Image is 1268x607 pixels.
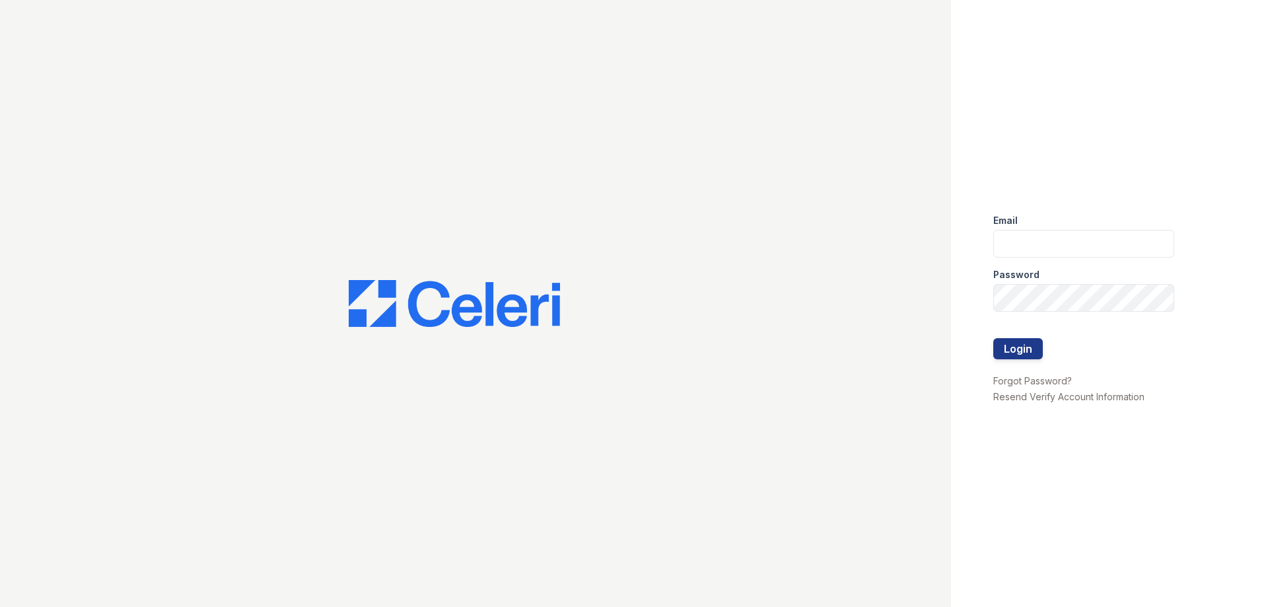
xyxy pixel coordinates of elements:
[349,280,560,328] img: CE_Logo_Blue-a8612792a0a2168367f1c8372b55b34899dd931a85d93a1a3d3e32e68fde9ad4.png
[993,391,1145,402] a: Resend Verify Account Information
[993,338,1043,359] button: Login
[993,375,1072,386] a: Forgot Password?
[993,214,1018,227] label: Email
[993,268,1039,281] label: Password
